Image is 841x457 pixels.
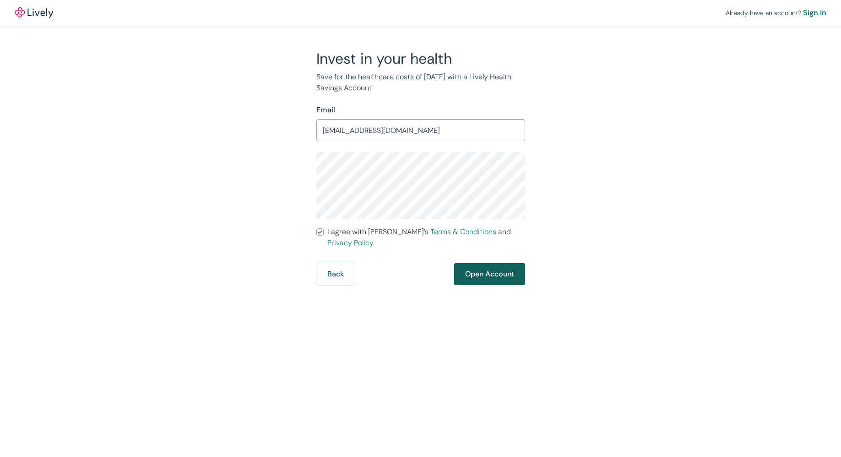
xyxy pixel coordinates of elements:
[430,227,496,237] a: Terms & Conditions
[316,105,335,116] label: Email
[454,263,525,285] button: Open Account
[803,7,826,18] a: Sign in
[327,226,525,248] span: I agree with [PERSON_NAME]’s and
[316,263,355,285] button: Back
[327,238,374,248] a: Privacy Policy
[726,7,826,18] div: Already have an account?
[316,72,525,94] p: Save for the healthcare costs of [DATE] with a Lively Health Savings Account
[316,50,525,68] h2: Invest in your health
[15,7,53,18] a: LivelyLively
[15,7,53,18] img: Lively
